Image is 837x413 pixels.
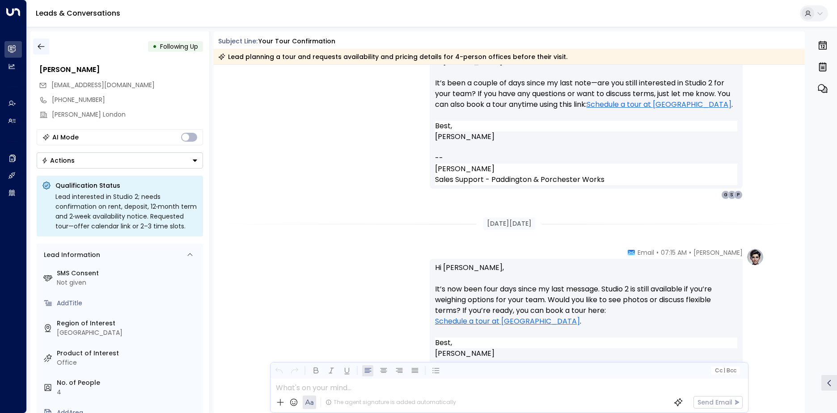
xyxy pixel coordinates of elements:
span: [PERSON_NAME] [693,248,743,257]
span: [EMAIL_ADDRESS][DOMAIN_NAME] [51,80,155,89]
div: Not given [57,278,199,287]
button: Undo [273,365,284,376]
div: [PHONE_NUMBER] [52,95,203,105]
label: Product of Interest [57,349,199,358]
button: Actions [37,152,203,169]
span: • [656,248,659,257]
div: [DATE][DATE] [483,217,535,230]
div: Lead interested in Studio 2; needs confirmation on rent, deposit, 12‑month term and 2‑week availa... [55,192,198,231]
div: • [152,38,157,55]
span: | [723,367,725,374]
span: • [689,248,691,257]
label: Region of Interest [57,319,199,328]
span: [PERSON_NAME] [435,348,495,359]
p: Hi [PERSON_NAME], It’s now been four days since my last message. Studio 2 is still available if y... [435,262,737,337]
span: -- [435,153,443,164]
span: Sales Support - Paddington & Porchester Works [435,174,604,185]
div: Lead planning a tour and requests availability and pricing details for 4-person offices before th... [218,52,567,61]
div: Your tour confirmation [258,37,335,46]
span: Best, [435,121,452,131]
div: Office [57,358,199,367]
a: Leads & Conversations [36,8,120,18]
div: S [727,190,736,199]
div: P [734,190,743,199]
span: Email [638,248,654,257]
span: Following Up [160,42,198,51]
label: No. of People [57,378,199,388]
span: 07:15 AM [661,248,687,257]
div: 4 [57,388,199,397]
div: [PERSON_NAME] London [52,110,203,119]
button: Cc|Bcc [711,367,740,375]
button: Redo [289,365,300,376]
span: [PERSON_NAME] [435,131,495,142]
div: AI Mode [52,133,79,142]
span: Subject Line: [218,37,258,46]
div: The agent signature is added automatically [325,398,456,406]
div: Button group with a nested menu [37,152,203,169]
span: Best, [435,337,452,348]
label: SMS Consent [57,269,199,278]
span: jack@zestylemons.co.uk [51,80,155,90]
div: Actions [42,156,75,164]
div: AddTitle [57,299,199,308]
a: Schedule a tour at [GEOGRAPHIC_DATA] [435,316,580,327]
span: Cc Bcc [714,367,736,374]
a: Schedule a tour at [GEOGRAPHIC_DATA] [587,99,731,110]
p: Qualification Status [55,181,198,190]
div: [GEOGRAPHIC_DATA] [57,328,199,337]
span: [PERSON_NAME] [435,164,495,174]
div: [PERSON_NAME] [39,64,203,75]
p: Hi [PERSON_NAME], It’s been a couple of days since my last note—are you still interested in Studi... [435,56,737,121]
img: profile-logo.png [746,248,764,266]
div: Lead Information [41,250,100,260]
div: G [721,190,730,199]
